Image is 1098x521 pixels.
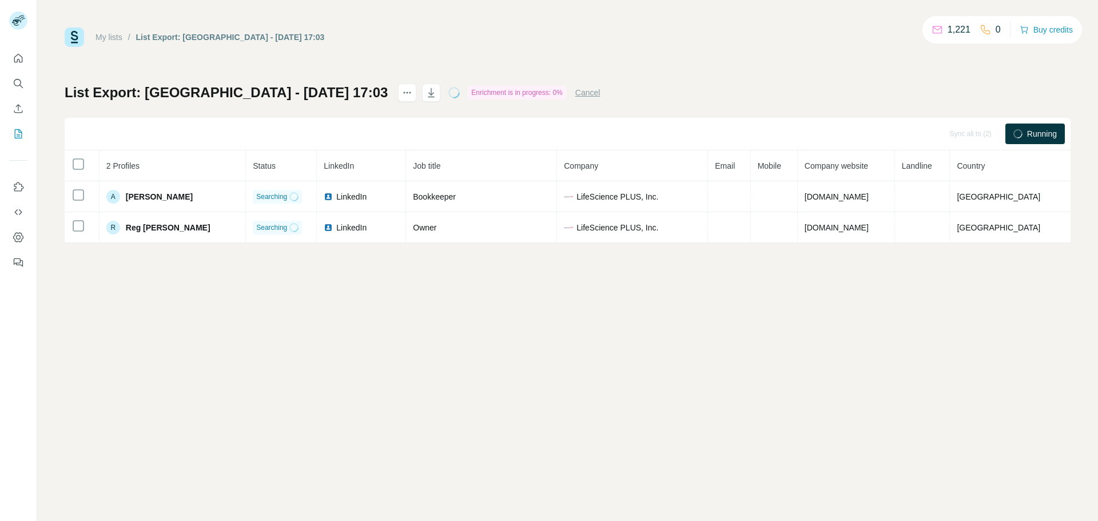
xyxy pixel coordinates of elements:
[576,191,658,202] span: LifeScience PLUS, Inc.
[715,161,735,170] span: Email
[9,73,27,94] button: Search
[948,23,970,37] p: 1,221
[96,33,122,42] a: My lists
[413,161,440,170] span: Job title
[564,192,573,201] img: company-logo
[805,192,869,201] span: [DOMAIN_NAME]
[336,191,367,202] span: LinkedIn
[564,161,598,170] span: Company
[324,161,354,170] span: LinkedIn
[805,161,868,170] span: Company website
[9,177,27,197] button: Use Surfe on LinkedIn
[468,86,566,100] div: Enrichment is in progress: 0%
[758,161,781,170] span: Mobile
[996,23,1001,37] p: 0
[9,252,27,273] button: Feedback
[9,48,27,69] button: Quick start
[106,221,120,234] div: R
[9,227,27,248] button: Dashboard
[957,192,1040,201] span: [GEOGRAPHIC_DATA]
[256,192,287,202] span: Searching
[398,83,416,102] button: actions
[336,222,367,233] span: LinkedIn
[65,83,388,102] h1: List Export: [GEOGRAPHIC_DATA] - [DATE] 17:03
[106,190,120,204] div: A
[128,31,130,43] li: /
[9,124,27,144] button: My lists
[126,222,210,233] span: Reg [PERSON_NAME]
[413,223,436,232] span: Owner
[805,223,869,232] span: [DOMAIN_NAME]
[957,223,1040,232] span: [GEOGRAPHIC_DATA]
[136,31,325,43] div: List Export: [GEOGRAPHIC_DATA] - [DATE] 17:03
[564,223,573,232] img: company-logo
[9,202,27,222] button: Use Surfe API
[106,161,140,170] span: 2 Profiles
[576,222,658,233] span: LifeScience PLUS, Inc.
[324,223,333,232] img: LinkedIn logo
[1020,22,1073,38] button: Buy credits
[413,192,456,201] span: Bookkeeper
[9,98,27,119] button: Enrich CSV
[1027,128,1057,140] span: Running
[575,87,600,98] button: Cancel
[65,27,84,47] img: Surfe Logo
[126,191,193,202] span: [PERSON_NAME]
[902,161,932,170] span: Landline
[324,192,333,201] img: LinkedIn logo
[957,161,985,170] span: Country
[256,222,287,233] span: Searching
[253,161,276,170] span: Status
